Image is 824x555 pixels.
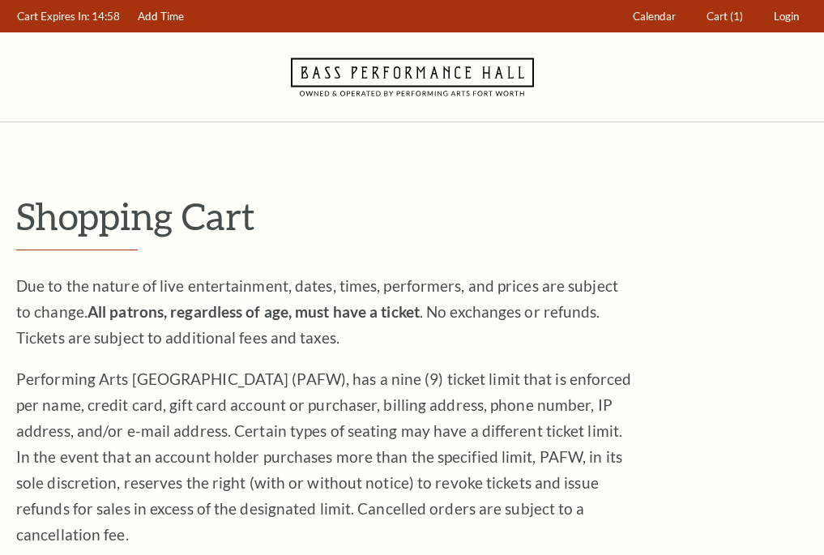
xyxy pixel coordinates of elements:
[625,1,684,32] a: Calendar
[730,10,743,23] span: (1)
[16,195,808,237] p: Shopping Cart
[774,10,799,23] span: Login
[92,10,120,23] span: 14:58
[88,302,420,321] strong: All patrons, regardless of age, must have a ticket
[633,10,676,23] span: Calendar
[130,1,192,32] a: Add Time
[766,1,807,32] a: Login
[16,276,618,347] span: Due to the nature of live entertainment, dates, times, performers, and prices are subject to chan...
[699,1,751,32] a: Cart (1)
[16,366,632,548] p: Performing Arts [GEOGRAPHIC_DATA] (PAFW), has a nine (9) ticket limit that is enforced per name, ...
[707,10,728,23] span: Cart
[17,10,89,23] span: Cart Expires In:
